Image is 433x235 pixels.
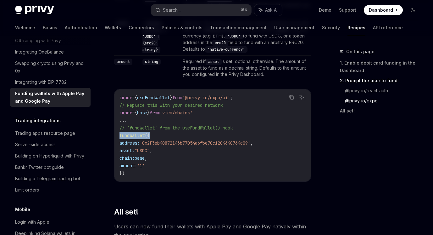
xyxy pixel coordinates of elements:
[340,106,423,116] a: All set!
[345,96,423,106] a: @privy-io/expo
[373,20,403,35] a: API reference
[142,20,167,53] code: 'native-currency' | 'USDC' | {erc20: string}
[135,110,137,116] span: {
[225,33,243,39] code: 'USDC'
[119,102,223,108] span: // Replace this with your desired network
[287,93,296,101] button: Copy the contents from the code block
[150,148,152,153] span: ,
[119,155,135,161] span: chain:
[15,20,35,35] a: Welcome
[15,48,64,56] div: Integrating OneBalance
[15,60,87,75] div: Swapping crypto using Privy and 0x
[206,59,222,65] code: asset
[15,206,30,213] h5: Mobile
[145,155,147,161] span: ,
[170,95,172,100] span: }
[105,20,121,35] a: Wallets
[339,7,356,13] a: Support
[210,20,267,35] a: Transaction management
[43,20,57,35] a: Basics
[319,7,331,13] a: Demo
[10,88,91,107] a: Funding wallets with Apple Pay and Google Pay
[15,141,56,148] div: Server-side access
[137,95,170,100] span: useFundWallet
[15,218,49,226] div: Login with Apple
[15,129,75,137] div: Trading apps resource page
[137,110,147,116] span: base
[135,95,137,100] span: {
[15,175,80,182] div: Building a Telegram trading bot
[241,8,247,13] span: ⌘ K
[10,139,91,150] a: Server-side access
[151,4,251,16] button: Search...⌘K
[15,78,67,86] div: Integrating with EIP-7702
[114,59,132,65] code: amount
[137,163,145,169] span: '1'
[408,5,418,15] button: Toggle dark mode
[15,163,64,171] div: Bankr Twitter bot guide
[129,20,154,35] a: Connectors
[10,58,91,77] a: Swapping crypto using Privy and 0x
[180,17,311,56] td: Optional. The asset you’d like the user to fund their accounts with. Set to fund with the ’s nati...
[147,110,150,116] span: }
[364,5,403,15] a: Dashboard
[119,125,233,131] span: // `fundWallet` from the useFundWallet() hook
[182,95,230,100] span: '@privy-io/expo/ui'
[10,46,91,58] a: Integrating OneBalance
[10,77,91,88] a: Integrating with EIP-7702
[119,110,135,116] span: import
[119,117,127,123] span: ...
[114,207,138,217] span: All set!
[10,128,91,139] a: Trading apps resource page
[135,155,145,161] span: base
[140,140,250,146] span: '0x2F3eb40872143b77D54a6f6e7Cc120464C764c09'
[15,6,54,14] img: dark logo
[145,133,150,138] span: ({
[347,20,365,35] a: Recipes
[119,163,137,169] span: amount:
[250,140,253,146] span: ,
[10,162,91,173] a: Bankr Twitter bot guide
[205,46,247,53] code: 'native-currency'
[346,48,375,55] span: On this page
[119,133,145,138] span: fundWallet
[10,216,91,228] a: Login with Apple
[119,140,140,146] span: address:
[212,40,228,46] code: erc20
[15,90,87,105] div: Funding wallets with Apple Pay and Google Pay
[265,7,278,13] span: Ask AI
[15,186,39,194] div: Limit orders
[119,148,135,153] span: asset:
[10,184,91,196] a: Limit orders
[322,20,340,35] a: Security
[65,20,97,35] a: Authentication
[135,148,150,153] span: "USDC"
[150,110,160,116] span: from
[10,173,91,184] a: Building a Telegram trading bot
[180,56,311,80] td: Required if is set, optional otherwise. The amount of the asset to fund as a decimal string. Defa...
[254,4,282,16] button: Ask AI
[15,117,61,124] h5: Trading integrations
[340,58,423,76] a: 1. Enable debit card funding in the Dashboard
[230,95,233,100] span: ;
[15,152,84,160] div: Building on Hyperliquid with Privy
[274,20,314,35] a: User management
[142,59,161,65] code: string
[160,110,192,116] span: 'viem/chains'
[369,7,393,13] span: Dashboard
[119,95,135,100] span: import
[162,20,203,35] a: Policies & controls
[10,150,91,162] a: Building on Hyperliquid with Privy
[163,6,180,14] div: Search...
[340,76,423,86] a: 2. Prompt the user to fund
[119,170,125,176] span: })
[172,95,182,100] span: from
[345,86,423,96] a: @privy-io/react-auth
[297,93,306,101] button: Ask AI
